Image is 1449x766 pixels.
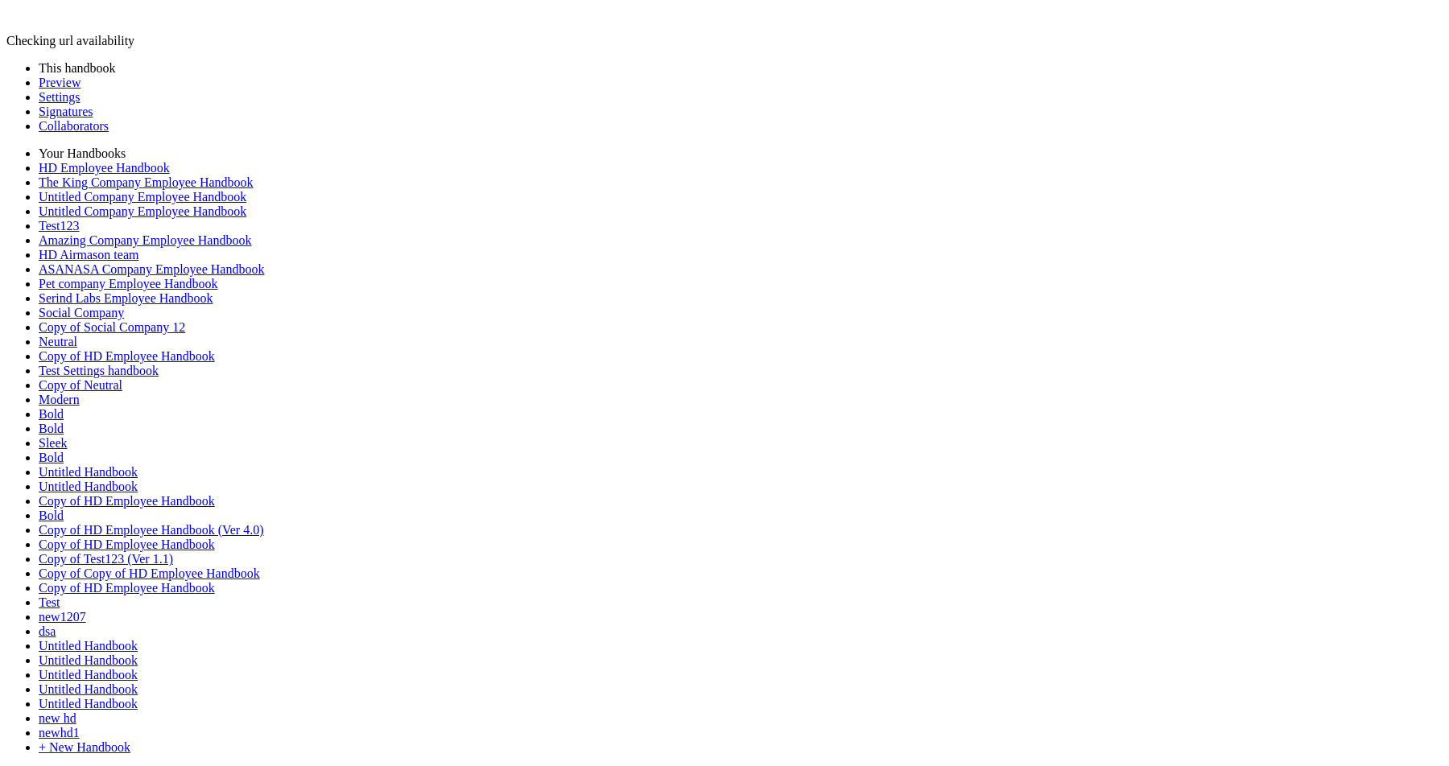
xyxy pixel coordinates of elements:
[39,726,80,739] a: newhd1
[39,595,60,609] a: Test
[39,624,56,638] a: dsa
[39,146,1443,161] li: Your Handbooks
[39,509,64,522] a: Bold
[39,61,1443,76] li: This handbook
[6,34,134,47] span: Checking url availability
[39,668,138,682] a: Untitled Handbook
[39,248,138,262] a: HD Airmason team
[39,740,130,754] a: + New Handbook
[39,566,260,580] a: Copy of Copy of HD Employee Handbook
[39,494,215,508] a: Copy of HD Employee Handbook
[39,233,251,247] a: Amazing Company Employee Handbook
[39,480,138,493] a: Untitled Handbook
[39,175,254,189] a: The King Company Employee Handbook
[39,306,124,319] a: Social Company
[39,552,173,566] a: Copy of Test123 (Ver 1.1)
[39,190,246,204] a: Untitled Company Employee Handbook
[39,523,264,537] a: Copy of HD Employee Handbook (Ver 4.0)
[39,219,79,233] a: Test123
[39,76,80,89] a: Preview
[39,364,159,377] a: Test Settings handbook
[39,161,170,175] a: HD Employee Handbook
[39,537,215,551] a: Copy of HD Employee Handbook
[39,320,185,334] a: Copy of Social Company 12
[39,90,80,104] a: Settings
[39,393,80,406] a: Modern
[39,639,138,653] a: Untitled Handbook
[39,711,76,725] a: new hd
[39,277,218,290] a: Pet company Employee Handbook
[39,436,68,450] a: Sleek
[39,422,64,435] a: Bold
[39,653,138,667] a: Untitled Handbook
[39,262,264,276] a: ASANASA Company Employee Handbook
[39,119,109,133] a: Collaborators
[39,465,138,479] a: Untitled Handbook
[39,407,64,421] a: Bold
[39,335,77,348] a: Neutral
[39,682,138,696] a: Untitled Handbook
[39,697,138,710] a: Untitled Handbook
[39,581,215,595] a: Copy of HD Employee Handbook
[39,105,93,118] a: Signatures
[39,349,215,363] a: Copy of HD Employee Handbook
[39,291,213,305] a: Serind Labs Employee Handbook
[39,610,86,624] a: new1207
[39,378,122,392] a: Copy of Neutral
[39,451,64,464] a: Bold
[39,204,246,218] a: Untitled Company Employee Handbook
